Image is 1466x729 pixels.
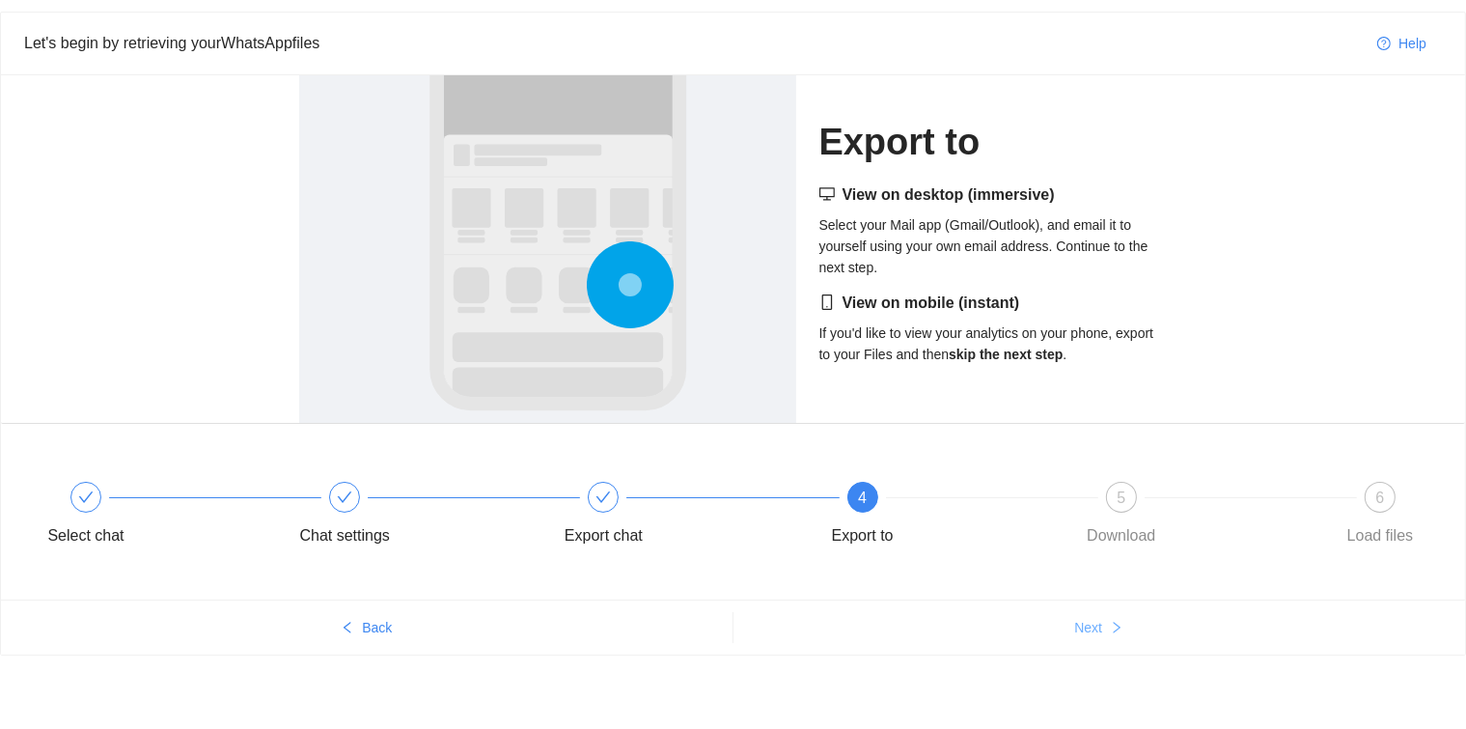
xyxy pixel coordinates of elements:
span: right [1110,621,1123,636]
h1: Export to [819,120,1168,165]
span: Help [1398,33,1426,54]
span: question-circle [1377,37,1391,52]
div: Select chat [30,482,289,551]
span: desktop [819,186,835,202]
span: Back [362,617,392,638]
h5: View on desktop (immersive) [819,183,1168,207]
div: Load files [1347,520,1414,551]
div: Chat settings [289,482,547,551]
div: Download [1087,520,1155,551]
span: 5 [1117,490,1125,506]
div: Export chat [547,482,806,551]
span: check [337,490,352,505]
div: Let's begin by retrieving your WhatsApp files [24,31,1362,55]
div: Select your Mail app (Gmail/Outlook), and email it to yourself using your own email address. Cont... [819,183,1168,278]
span: Next [1074,617,1102,638]
h5: View on mobile (instant) [819,292,1168,315]
strong: skip the next step [949,347,1063,362]
div: 4Export to [807,482,1065,551]
button: Nextright [733,612,1466,643]
span: 6 [1376,490,1385,506]
span: check [78,490,94,505]
span: left [341,621,354,636]
div: Chat settings [300,520,390,551]
button: question-circleHelp [1362,28,1442,59]
div: 6Load files [1324,482,1436,551]
span: 4 [858,490,867,506]
div: 5Download [1065,482,1324,551]
div: Select chat [47,520,124,551]
div: If you'd like to view your analytics on your phone, export to your Files and then . [819,292,1168,365]
span: mobile [819,294,835,310]
span: check [595,490,611,505]
div: Export to [832,520,894,551]
div: Export chat [565,520,643,551]
button: leftBack [1,612,733,643]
